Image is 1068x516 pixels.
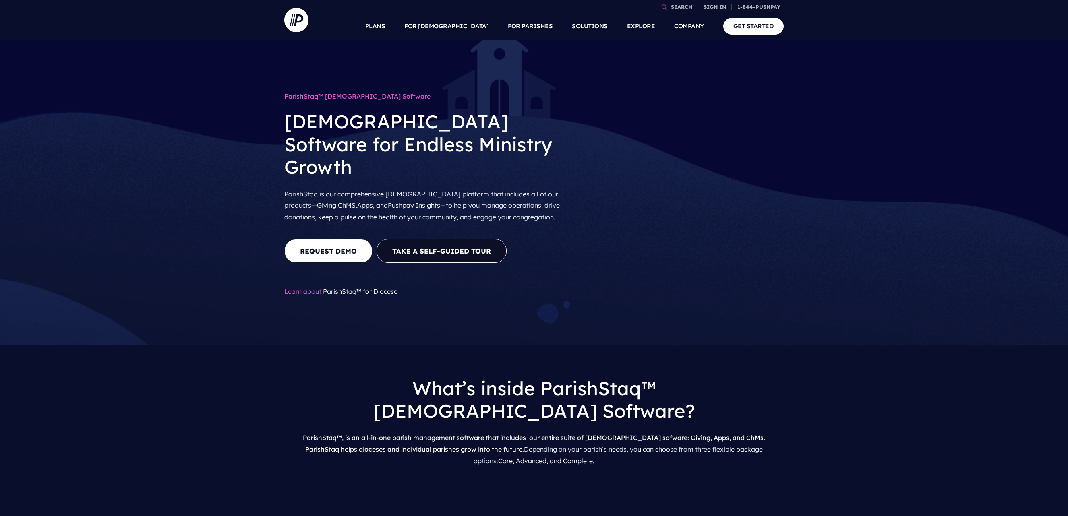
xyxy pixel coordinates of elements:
h2: What’s inside ParishStaq™ [DEMOGRAPHIC_DATA] Software? [291,371,777,429]
a: ParishStaq™ for Diocese [323,287,397,295]
a: GET STARTED [723,18,784,34]
a: Giving [317,201,336,209]
h2: [DEMOGRAPHIC_DATA] Software for Endless Ministry Growth [284,104,570,185]
a: SOLUTIONS [572,12,608,40]
a: Pushpay Insights [388,201,440,209]
a: EXPLORE [627,12,655,40]
a: ChMS [338,201,356,209]
h1: ParishStaq™ [DEMOGRAPHIC_DATA] Software [284,89,570,104]
a: Apps [357,201,373,209]
a: Core, Advanced, and Complete [498,457,593,465]
a: PLANS [365,12,385,40]
a: COMPANY [674,12,704,40]
span: ParishStaq™, is an all-in-one parish management software that includes our entire suite of [DEMOG... [303,433,765,453]
p: Depending on your parish’s needs, you can choose from three flexible package options: . [291,429,777,470]
a: FOR PARISHES [508,12,553,40]
a: Take A Self-Guided Tour [377,239,507,263]
a: FOR [DEMOGRAPHIC_DATA] [404,12,488,40]
span: Learn about [284,284,321,299]
a: REQUEST DEMO [284,239,373,263]
p: ParishStaq is our comprehensive [DEMOGRAPHIC_DATA] platform that includes all of our products— , ... [284,185,570,226]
